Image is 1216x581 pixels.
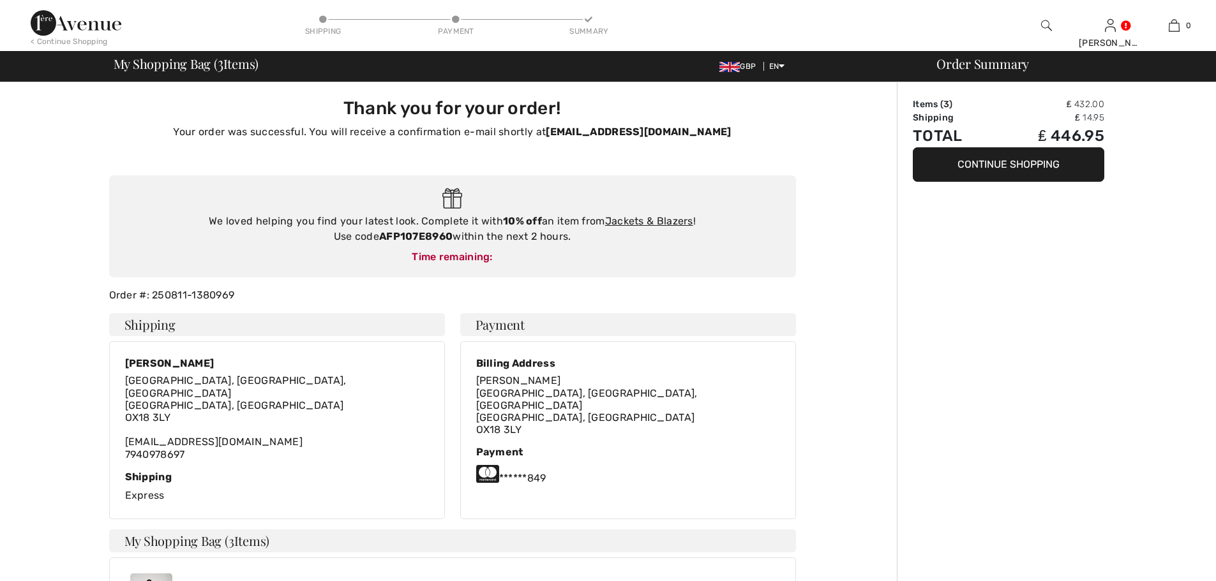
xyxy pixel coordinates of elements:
[117,98,788,119] h3: Thank you for your order!
[125,471,429,483] div: Shipping
[476,387,698,436] span: [GEOGRAPHIC_DATA], [GEOGRAPHIC_DATA], [GEOGRAPHIC_DATA] [GEOGRAPHIC_DATA], [GEOGRAPHIC_DATA] OX18...
[460,313,796,336] h4: Payment
[109,529,796,552] h4: My Shopping Bag ( Items)
[921,57,1208,70] div: Order Summary
[913,124,995,147] td: Total
[1105,18,1116,33] img: My Info
[503,215,542,227] strong: 10% off
[719,62,740,72] img: UK Pound
[943,99,949,110] span: 3
[995,111,1104,124] td: ₤ 14.95
[122,249,783,265] div: Time remaining:
[1186,20,1191,31] span: 0
[125,374,347,423] span: [GEOGRAPHIC_DATA], [GEOGRAPHIC_DATA], [GEOGRAPHIC_DATA] [GEOGRAPHIC_DATA], [GEOGRAPHIC_DATA] OX18...
[913,147,1104,182] button: Continue Shopping
[913,111,995,124] td: Shipping
[476,446,780,458] div: Payment
[437,26,475,37] div: Payment
[605,215,693,227] a: Jackets & Blazers
[379,230,453,242] strong: AFP107E8960
[995,124,1104,147] td: ₤ 446.95
[125,374,429,460] div: [EMAIL_ADDRESS][DOMAIN_NAME] 7940978697
[569,26,608,37] div: Summary
[1169,18,1180,33] img: My Bag
[546,126,731,138] strong: [EMAIL_ADDRESS][DOMAIN_NAME]
[101,288,804,303] div: Order #: 250811-1380969
[719,62,761,71] span: GBP
[442,188,462,209] img: Gift.svg
[114,57,259,70] span: My Shopping Bag ( Items)
[1105,19,1116,31] a: Sign In
[109,313,445,336] h4: Shipping
[122,214,783,244] div: We loved helping you find your latest look. Complete it with an item from ! Use code within the n...
[31,36,108,47] div: < Continue Shopping
[995,98,1104,111] td: ₤ 432.00
[1079,36,1141,50] div: [PERSON_NAME]
[218,54,223,71] span: 3
[476,374,561,386] span: [PERSON_NAME]
[913,98,995,111] td: Items ( )
[31,10,121,36] img: 1ère Avenue
[476,357,780,369] div: Billing Address
[125,357,429,369] div: [PERSON_NAME]
[304,26,342,37] div: Shipping
[1041,18,1052,33] img: search the website
[117,124,788,140] p: Your order was successful. You will receive a confirmation e-mail shortly at
[125,471,429,503] div: Express
[229,532,234,549] span: 3
[1143,18,1205,33] a: 0
[769,62,785,71] span: EN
